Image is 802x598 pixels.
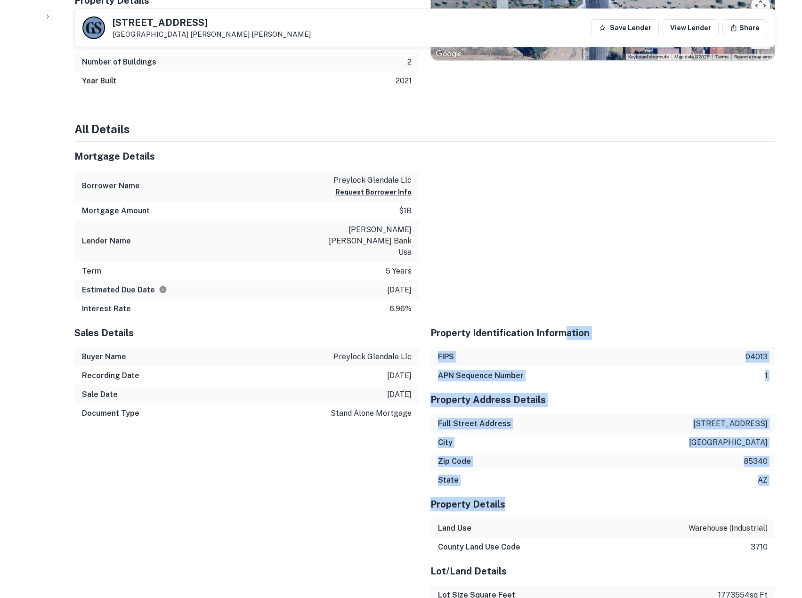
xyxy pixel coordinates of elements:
p: [DATE] [387,370,412,381]
p: [DATE] [387,389,412,400]
h6: Number of Buildings [82,57,156,68]
h5: Property Address Details [430,393,775,407]
h6: Buyer Name [82,351,126,363]
p: warehouse (industrial) [689,523,768,534]
h6: Estimated Due Date [82,284,167,296]
h6: Document Type [82,408,139,419]
h5: Lot/Land Details [430,564,775,578]
p: preylock glendale llc [333,175,412,186]
h6: Borrower Name [82,180,140,192]
p: 2021 [396,75,412,87]
h5: Property Details [430,497,775,511]
p: 3710 [751,541,768,553]
h6: Sale Date [82,389,118,400]
a: [PERSON_NAME] [PERSON_NAME] [190,30,311,38]
h6: State [438,475,459,486]
p: 85340 [744,456,768,467]
button: Share [722,19,767,36]
p: 2 [407,57,412,68]
h5: [STREET_ADDRESS] [113,18,311,27]
span: Map data ©2025 [674,54,710,59]
h5: Property Identification Information [430,326,775,340]
h6: City [438,437,453,448]
h6: Zip Code [438,456,471,467]
h6: Land Use [438,523,471,534]
h6: Interest Rate [82,303,131,315]
img: Google [433,48,464,60]
h6: FIPS [438,351,454,363]
p: preylock glendale llc [333,351,412,363]
h6: Mortgage Amount [82,205,150,217]
p: [STREET_ADDRESS] [693,418,768,429]
p: [GEOGRAPHIC_DATA] [689,437,768,448]
h6: Year Built [82,75,116,87]
p: stand alone mortgage [331,408,412,419]
p: $1b [399,205,412,217]
p: [DATE] [387,284,412,296]
h6: Full Street Address [438,418,511,429]
p: az [758,475,768,486]
h6: County Land Use Code [438,541,520,553]
p: [GEOGRAPHIC_DATA] [113,30,311,39]
p: [PERSON_NAME] [PERSON_NAME] bank usa [327,224,412,258]
h6: Lender Name [82,235,131,247]
h5: Sales Details [74,326,419,340]
p: 04013 [745,351,768,363]
p: 5 years [386,266,412,277]
button: Request Borrower Info [335,186,412,198]
h6: APN Sequence Number [438,370,524,381]
p: 6.96% [389,303,412,315]
a: Open this area in Google Maps (opens a new window) [433,48,464,60]
svg: Estimate is based on a standard schedule for this type of loan. [159,285,167,294]
a: View Lender [663,19,719,36]
h4: All Details [74,121,775,137]
h6: Recording Date [82,370,139,381]
a: Report a map error [734,54,772,59]
button: Save Lender [591,19,659,36]
h5: Mortgage Details [74,149,419,163]
button: Keyboard shortcuts [628,54,669,60]
a: Terms (opens in new tab) [715,54,729,59]
p: 1 [765,370,768,381]
h6: Term [82,266,101,277]
iframe: Chat Widget [755,523,802,568]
